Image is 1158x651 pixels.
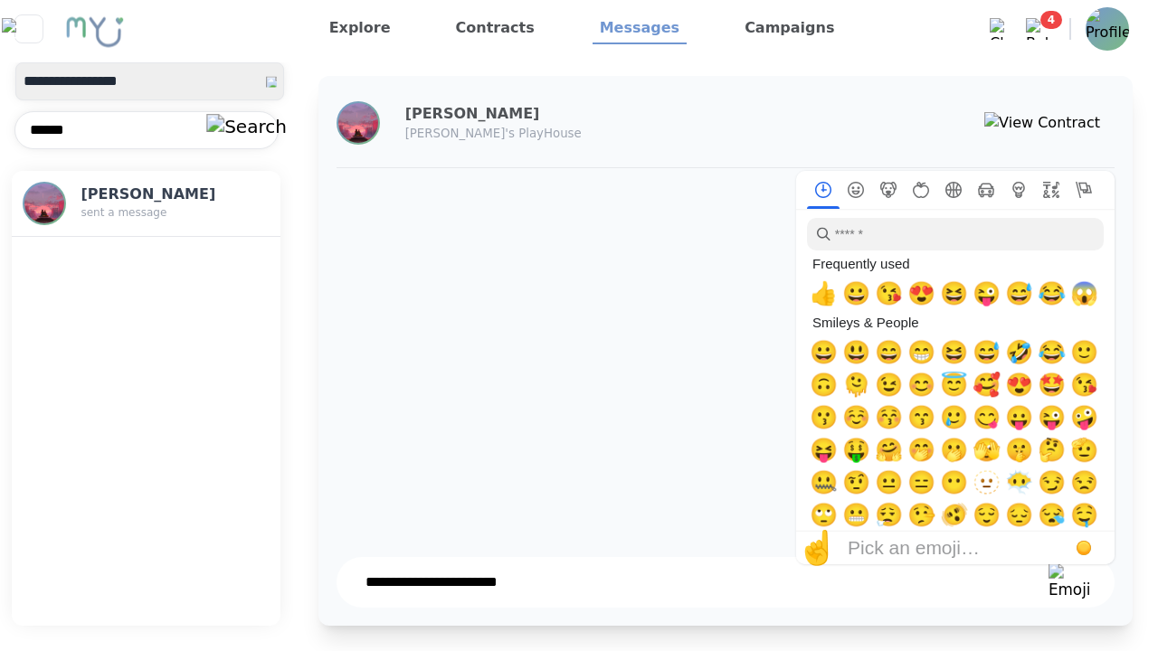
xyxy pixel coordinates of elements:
[990,18,1011,40] img: Chat
[1040,11,1062,29] span: 4
[593,14,687,44] a: Messages
[81,205,228,220] p: sent a message
[1026,18,1048,40] img: Bell
[737,14,841,44] a: Campaigns
[1086,7,1129,51] img: Profile
[81,184,228,205] h3: [PERSON_NAME]
[338,103,378,143] img: Profile
[449,14,542,44] a: Contracts
[12,171,280,237] button: Profile[PERSON_NAME]sent a message
[405,103,744,125] h3: [PERSON_NAME]
[322,14,398,44] a: Explore
[405,125,744,143] p: [PERSON_NAME]'s PlayHouse
[24,184,64,223] img: Profile
[2,18,55,40] img: Close sidebar
[206,114,287,141] img: Search
[984,112,1100,134] img: View Contract
[1049,563,1091,601] img: Emoji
